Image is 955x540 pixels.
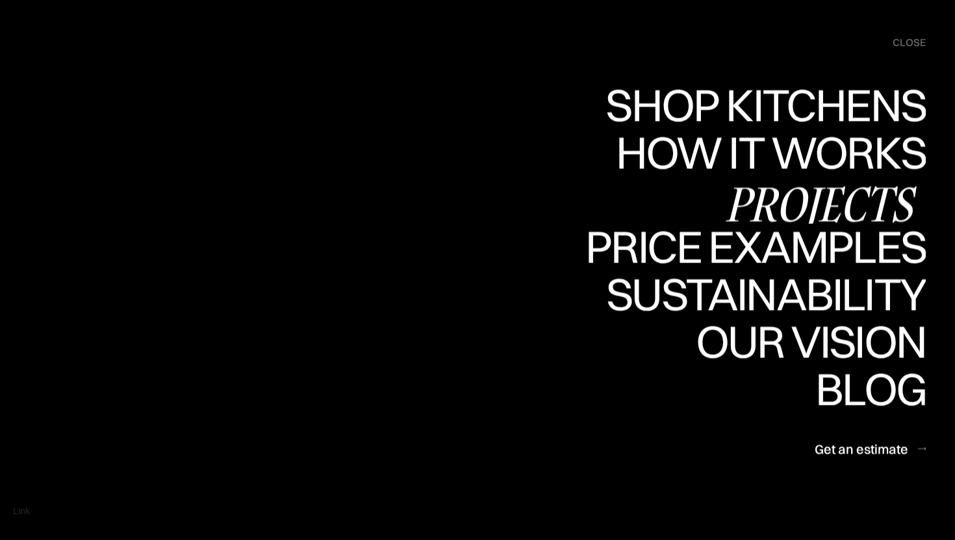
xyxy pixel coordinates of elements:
div: Our vision [685,318,926,364]
a: Shop KitchensShop Kitchens [599,82,926,129]
div: Projects [715,181,926,226]
a: BlogBlog [808,366,926,413]
div: Our vision [685,364,926,409]
div: how it works [613,175,926,220]
div: Price examples [585,270,926,315]
div: Sustainability [595,317,926,363]
a: ProjectsProjects [715,177,926,224]
div: close [893,36,926,50]
div: Shop Kitchens [599,82,926,127]
a: SustainabilitySustainability [595,272,926,319]
div: Price examples [585,224,926,270]
a: Get an estimate [815,433,926,465]
div: Sustainability [595,272,926,317]
a: Our visionOur vision [685,318,926,366]
div: menu [880,30,926,56]
div: how it works [613,129,926,175]
div: Get an estimate [815,440,908,457]
a: how it workshow it works [613,129,926,177]
div: Blog [808,411,926,457]
div: Blog [808,366,926,411]
div: Shop Kitchens [599,127,926,173]
a: Price examplesPrice examples [585,224,926,272]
